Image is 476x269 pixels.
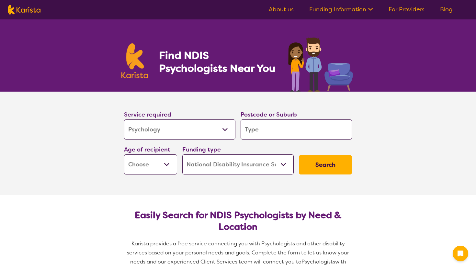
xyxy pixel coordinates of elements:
[129,209,347,233] h2: Easily Search for NDIS Psychologists by Need & Location
[286,35,355,92] img: psychology
[269,6,294,13] a: About us
[124,146,170,153] label: Age of recipient
[182,146,221,153] label: Funding type
[309,6,373,13] a: Funding Information
[159,49,279,75] h1: Find NDIS Psychologists Near You
[124,111,171,118] label: Service required
[121,43,148,78] img: Karista logo
[301,258,335,265] span: Psychologists
[241,119,352,140] input: Type
[440,6,453,13] a: Blog
[389,6,425,13] a: For Providers
[127,240,350,265] span: Karista provides a free service connecting you with Psychologists and other disability services b...
[299,155,352,174] button: Search
[241,111,297,118] label: Postcode or Suburb
[8,5,40,15] img: Karista logo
